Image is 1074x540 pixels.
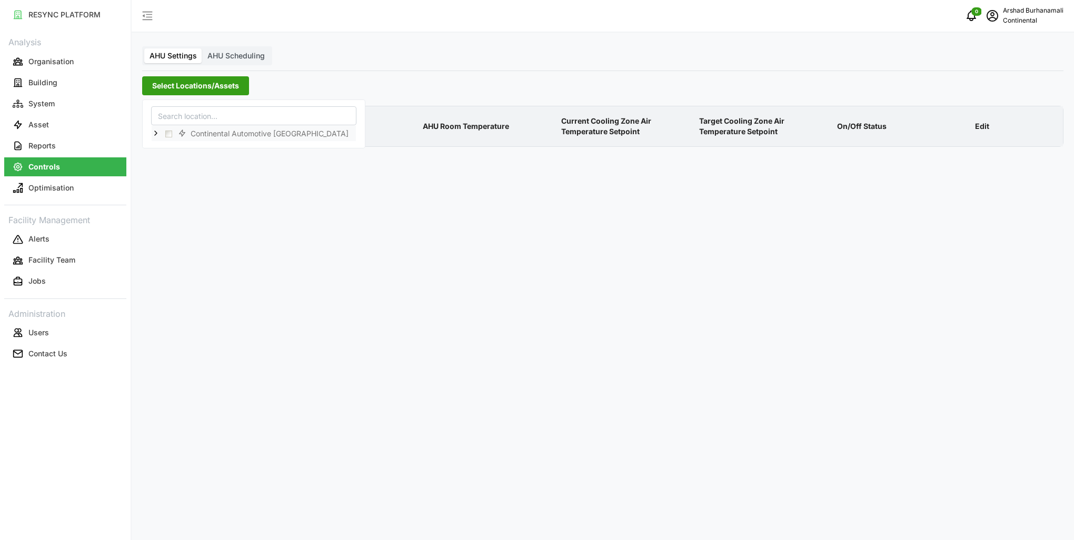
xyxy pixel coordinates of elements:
button: Select Locations/Assets [142,76,249,95]
button: Users [4,323,126,342]
span: AHU Settings [150,51,197,60]
input: Search location... [151,106,356,125]
a: System [4,93,126,114]
p: Reports [28,141,56,151]
a: Building [4,72,126,93]
p: Contact Us [28,348,67,359]
button: Building [4,73,126,92]
a: Controls [4,156,126,177]
p: Arshad Burhanamali [1003,6,1063,16]
p: Users [28,327,49,338]
p: Target Cooling Zone Air Temperature Setpoint [697,107,831,146]
p: Optimisation [28,183,74,193]
a: Contact Us [4,343,126,364]
a: Facility Team [4,250,126,271]
p: On/Off Status [835,113,969,140]
button: Contact Us [4,344,126,363]
button: Asset [4,115,126,134]
p: Organisation [28,56,74,67]
p: AHU Room Temperature [421,113,554,140]
p: Analysis [4,34,126,49]
p: Continental [1003,16,1063,26]
button: Jobs [4,272,126,291]
a: Jobs [4,271,126,292]
p: Building [28,77,57,88]
span: Select Continental Automotive Singapore [165,130,172,137]
p: Facility Team [28,255,75,265]
p: Controls [28,162,60,172]
div: Select Locations/Assets [142,99,365,148]
p: Jobs [28,276,46,286]
a: Reports [4,135,126,156]
button: Alerts [4,230,126,249]
button: System [4,94,126,113]
button: Organisation [4,52,126,71]
button: schedule [982,5,1003,26]
a: RESYNC PLATFORM [4,4,126,25]
a: Users [4,322,126,343]
p: Edit [973,113,1061,140]
button: Facility Team [4,251,126,270]
button: Controls [4,157,126,176]
p: System [28,98,55,109]
button: Reports [4,136,126,155]
p: Current Cooling Zone Air Temperature Setpoint [559,107,693,146]
span: Select Locations/Assets [152,77,239,95]
button: RESYNC PLATFORM [4,5,126,24]
p: Asset [28,119,49,130]
p: Facility Management [4,212,126,227]
p: Alerts [28,234,49,244]
span: Continental Automotive [GEOGRAPHIC_DATA] [191,128,349,139]
a: Asset [4,114,126,135]
span: AHU Scheduling [207,51,265,60]
p: Administration [4,305,126,321]
a: Optimisation [4,177,126,198]
button: Optimisation [4,178,126,197]
span: Continental Automotive Singapore [174,127,356,139]
span: 0 [975,8,978,15]
a: Alerts [4,229,126,250]
button: notifications [961,5,982,26]
a: Organisation [4,51,126,72]
p: RESYNC PLATFORM [28,9,101,20]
